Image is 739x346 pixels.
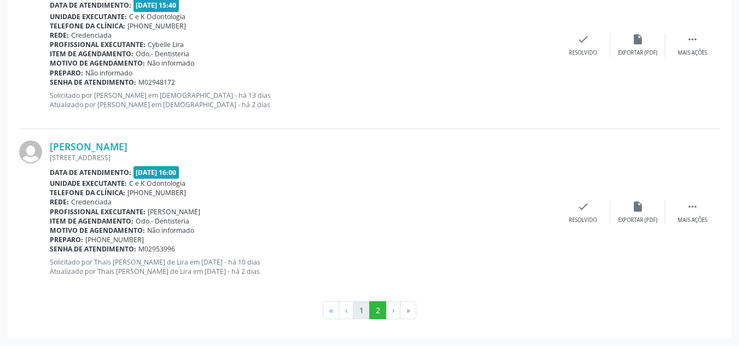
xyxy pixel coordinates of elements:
span: Credenciada [71,31,112,40]
b: Telefone da clínica: [50,21,125,31]
i: insert_drive_file [632,201,644,213]
div: Exportar (PDF) [618,49,657,57]
b: Motivo de agendamento: [50,58,145,68]
button: Go to first page [323,301,339,320]
b: Motivo de agendamento: [50,226,145,235]
i:  [686,201,699,213]
a: [PERSON_NAME] [50,140,127,153]
b: Profissional executante: [50,207,146,216]
b: Senha de atendimento: [50,244,136,254]
ul: Pagination [19,301,720,320]
div: Exportar (PDF) [618,216,657,224]
span: Cybelle Lira [148,40,184,49]
b: Item de agendamento: [50,216,133,226]
button: Go to page 2 [369,301,386,320]
p: Solicitado por [PERSON_NAME] em [DEMOGRAPHIC_DATA] - há 13 dias Atualizado por [PERSON_NAME] em [... [50,91,556,109]
b: Senha de atendimento: [50,78,136,87]
span: [PHONE_NUMBER] [85,235,144,244]
i: check [577,201,589,213]
div: Mais ações [678,216,707,224]
div: Resolvido [569,49,597,57]
span: Não informado [147,226,194,235]
span: C e K Odontologia [129,179,185,188]
i:  [686,33,699,45]
span: [PHONE_NUMBER] [127,188,186,197]
span: C e K Odontologia [129,12,185,21]
b: Data de atendimento: [50,1,131,10]
div: Resolvido [569,216,597,224]
b: Profissional executante: [50,40,146,49]
span: [DATE] 16:00 [133,166,179,179]
b: Unidade executante: [50,12,127,21]
div: [STREET_ADDRESS] [50,153,556,162]
span: M02953996 [138,244,175,254]
span: [PERSON_NAME] [148,207,200,216]
button: Go to page 1 [353,301,370,320]
span: Não informado [147,58,194,68]
i: check [577,33,589,45]
span: Credenciada [71,197,112,207]
b: Rede: [50,31,69,40]
span: Odo.- Dentisteria [136,216,189,226]
b: Item de agendamento: [50,49,133,58]
span: [PHONE_NUMBER] [127,21,186,31]
span: Não informado [85,68,132,78]
span: M02948172 [138,78,175,87]
span: Odo.- Dentisteria [136,49,189,58]
button: Go to previous page [339,301,353,320]
p: Solicitado por Thais [PERSON_NAME] de Lira em [DATE] - há 10 dias Atualizado por Thais [PERSON_NA... [50,257,556,276]
b: Rede: [50,197,69,207]
b: Data de atendimento: [50,168,131,177]
i: insert_drive_file [632,33,644,45]
div: Mais ações [678,49,707,57]
b: Unidade executante: [50,179,127,188]
b: Preparo: [50,235,83,244]
b: Telefone da clínica: [50,188,125,197]
b: Preparo: [50,68,83,78]
img: img [19,140,42,163]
